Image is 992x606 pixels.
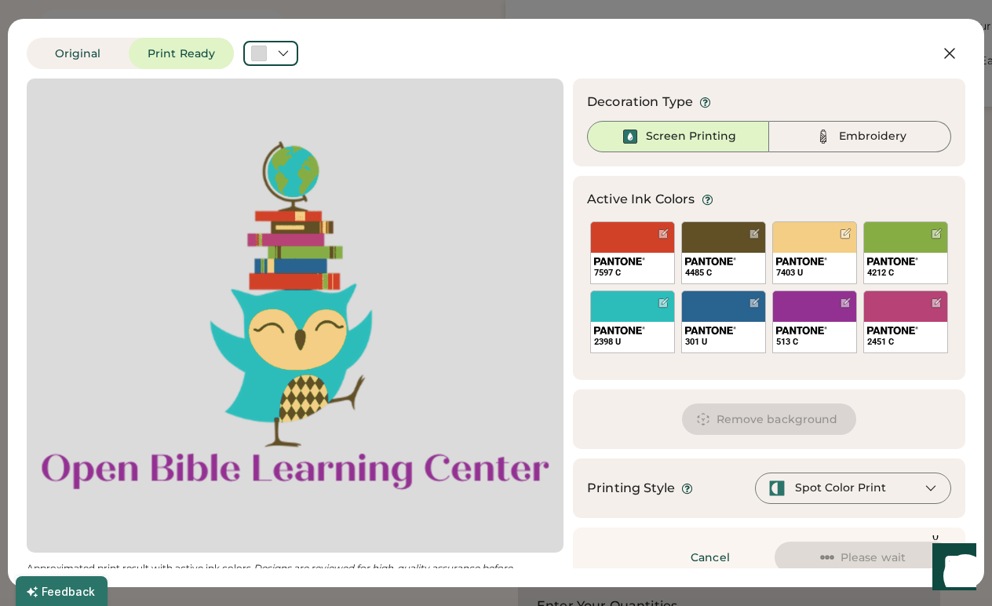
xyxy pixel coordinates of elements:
img: Ink%20-%20Selected.svg [621,127,640,146]
img: 1024px-Pantone_logo.svg.png [776,257,827,265]
button: Print Ready [129,38,234,69]
div: 2398 U [594,336,671,348]
div: 7597 C [594,267,671,279]
img: Thread%20-%20Unselected.svg [814,127,833,146]
img: 1024px-Pantone_logo.svg.png [867,257,918,265]
button: Please wait [775,542,951,573]
button: Remove background [682,403,857,435]
img: 1024px-Pantone_logo.svg.png [867,327,918,334]
div: Decoration Type [587,93,693,111]
button: Original [27,38,129,69]
div: Printing Style [587,479,675,498]
div: Active Ink Colors [587,190,695,209]
div: 4212 C [867,267,944,279]
em: Designs are reviewed for high-quality assurance before production; this low-res image is for illu... [27,562,515,586]
div: 7403 U [776,267,853,279]
div: Approximated print result with active ink colors. [27,562,563,587]
img: 1024px-Pantone_logo.svg.png [685,257,736,265]
img: 1024px-Pantone_logo.svg.png [594,257,645,265]
button: Cancel [655,542,765,573]
div: Embroidery [839,129,906,144]
img: 1024px-Pantone_logo.svg.png [594,327,645,334]
img: 1024px-Pantone_logo.svg.png [776,327,827,334]
div: Screen Printing [646,129,736,144]
img: spot-color-green.svg [768,480,786,497]
div: 513 C [776,336,853,348]
div: Spot Color Print [795,480,886,496]
div: 2451 C [867,336,944,348]
img: 1024px-Pantone_logo.svg.png [685,327,736,334]
iframe: Front Chat [917,535,985,603]
div: 4485 C [685,267,762,279]
div: 301 U [685,336,762,348]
